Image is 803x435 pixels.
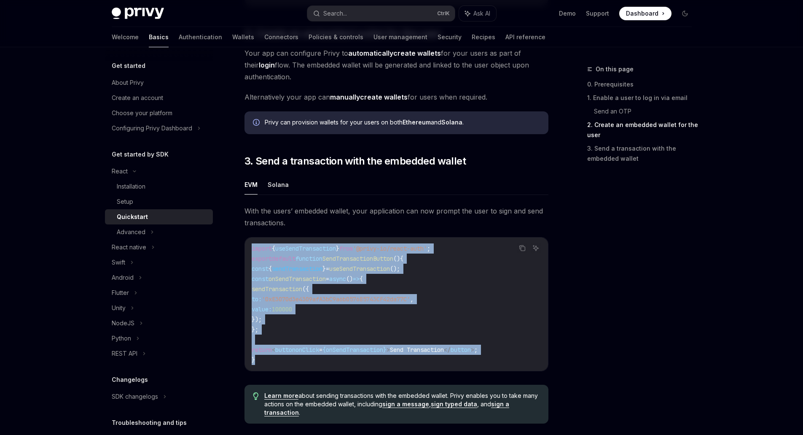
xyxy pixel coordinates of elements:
[232,27,254,47] a: Wallets
[373,27,427,47] a: User management
[244,47,548,83] span: Your app can configure Privy to for your users as part of their flow. The embedded wallet will be...
[105,90,213,105] a: Create an account
[149,27,169,47] a: Basics
[400,255,403,262] span: {
[326,275,329,283] span: =
[252,255,272,262] span: export
[264,27,298,47] a: Connectors
[559,9,576,18] a: Demo
[596,64,634,74] span: On this page
[472,27,495,47] a: Recipes
[112,392,158,402] div: SDK changelogs
[346,275,353,283] span: ()
[353,245,427,252] span: '@privy-io/react-auth'
[272,255,295,262] span: default
[323,8,347,19] div: Search...
[322,255,393,262] span: SendTransactionButton
[265,118,540,127] div: Privy can provision wallets for your users on both and .
[353,275,360,283] span: =>
[505,27,545,47] a: API reference
[262,295,410,303] span: '0xE3070d3e4309afA3bC9a6b057685743CF42da77C'
[586,9,609,18] a: Support
[252,316,262,323] span: });
[253,119,261,127] svg: Info
[437,10,450,17] span: Ctrl K
[295,346,319,354] span: onClick
[244,175,258,195] button: EVM
[112,349,137,359] div: REST API
[587,78,698,91] a: 0. Prerequisites
[105,179,213,194] a: Installation
[530,243,541,254] button: Ask AI
[112,375,148,385] h5: Changelogs
[179,27,222,47] a: Authentication
[348,49,393,57] strong: automatically
[393,255,400,262] span: ()
[329,275,346,283] span: async
[444,346,451,354] span: </
[253,392,259,400] svg: Tip
[438,27,462,47] a: Security
[272,245,275,252] span: {
[112,93,163,103] div: Create an account
[517,243,528,254] button: Copy the contents from the code block
[473,9,490,18] span: Ask AI
[678,7,692,20] button: Toggle dark mode
[112,257,125,267] div: Swift
[427,245,430,252] span: ;
[112,166,128,176] div: React
[105,209,213,224] a: Quickstart
[339,245,353,252] span: from
[117,212,148,222] div: Quickstart
[326,265,329,273] span: =
[626,9,658,18] span: Dashboard
[619,7,671,20] a: Dashboard
[112,418,187,428] h5: Troubleshooting and tips
[252,275,269,283] span: const
[336,245,339,252] span: }
[244,91,548,103] span: Alternatively your app can for users when required.
[112,8,164,19] img: dark logo
[264,392,298,400] a: Learn more
[252,245,272,252] span: import
[587,91,698,105] a: 1. Enable a user to log in via email
[403,119,431,126] strong: Ethereum
[112,61,145,71] h5: Get started
[252,346,272,354] span: return
[459,6,496,21] button: Ask AI
[112,78,144,88] div: About Privy
[112,108,172,118] div: Choose your platform
[252,356,255,364] span: }
[382,400,429,408] a: sign a message
[330,93,408,102] a: manuallycreate wallets
[322,346,326,354] span: {
[112,288,129,298] div: Flutter
[112,303,126,313] div: Unity
[112,242,146,252] div: React native
[117,197,133,207] div: Setup
[451,346,471,354] span: button
[326,346,383,354] span: onSendTransaction
[474,346,478,354] span: ;
[275,245,336,252] span: useSendTransaction
[295,255,322,262] span: function
[112,123,192,133] div: Configuring Privy Dashboard
[471,346,474,354] span: >
[264,392,540,417] span: about sending transactions with the embedded wallet. Privy enables you to take many actions on th...
[309,27,363,47] a: Policies & controls
[272,305,292,313] span: 100000
[268,175,289,195] button: Solana
[587,142,698,165] a: 3. Send a transaction with the embedded wallet
[105,75,213,90] a: About Privy
[390,346,444,354] span: Send Transaction
[259,61,275,69] strong: login
[594,105,698,118] a: Send an OTP
[348,49,441,58] a: automaticallycreate wallets
[112,273,134,283] div: Android
[252,326,258,333] span: };
[322,265,326,273] span: }
[269,265,272,273] span: {
[587,118,698,142] a: 2. Create an embedded wallet for the user
[307,6,455,21] button: Search...CtrlK
[329,265,390,273] span: useSendTransaction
